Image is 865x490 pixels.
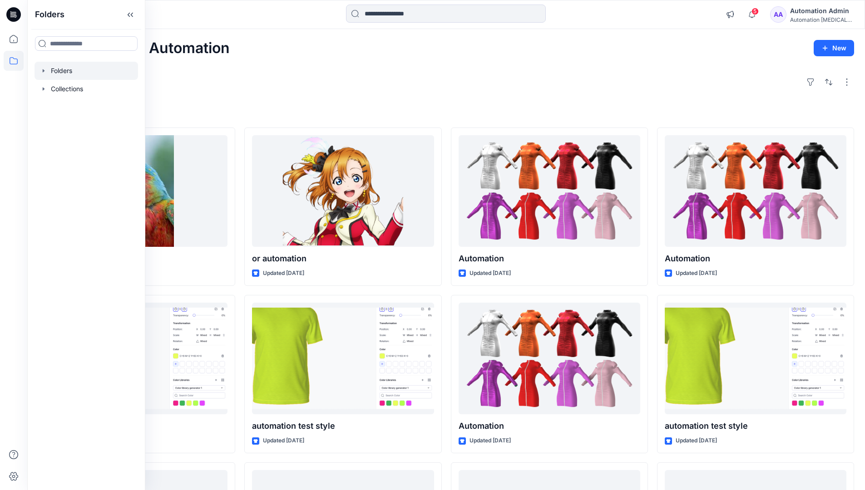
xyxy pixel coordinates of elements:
[459,420,640,432] p: Automation
[252,252,434,265] p: or automation
[676,436,717,446] p: Updated [DATE]
[665,135,846,247] a: Automation
[38,108,854,118] h4: Styles
[790,5,854,16] div: Automation Admin
[751,8,759,15] span: 5
[252,303,434,415] a: automation test style
[814,40,854,56] button: New
[459,303,640,415] a: Automation
[470,436,511,446] p: Updated [DATE]
[252,135,434,247] a: or automation
[459,252,640,265] p: Automation
[252,420,434,432] p: automation test style
[790,16,854,23] div: Automation [MEDICAL_DATA]...
[263,269,304,278] p: Updated [DATE]
[665,303,846,415] a: automation test style
[470,269,511,278] p: Updated [DATE]
[459,135,640,247] a: Automation
[665,252,846,265] p: Automation
[665,420,846,432] p: automation test style
[676,269,717,278] p: Updated [DATE]
[263,436,304,446] p: Updated [DATE]
[770,6,786,23] div: AA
